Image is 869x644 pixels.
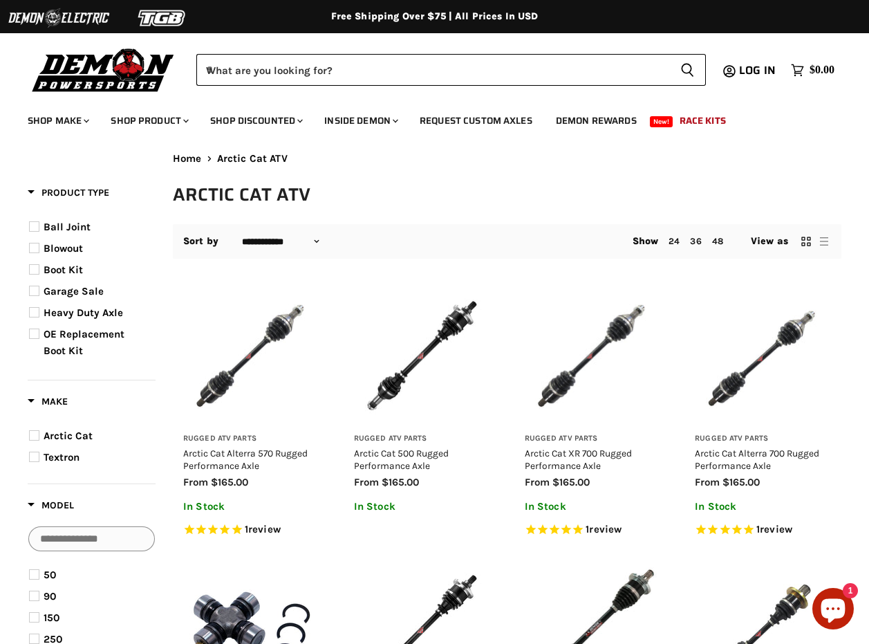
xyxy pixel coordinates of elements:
[545,107,647,135] a: Demon Rewards
[44,285,104,297] span: Garage Sale
[200,107,311,135] a: Shop Discounted
[695,523,831,537] span: Rated 5.0 out of 5 stars 1 reviews
[28,396,68,407] span: Make
[695,434,831,444] h3: Rugged ATV Parts
[589,523,622,535] span: review
[17,101,831,135] ul: Main menu
[695,448,819,471] a: Arctic Cat Alterra 700 Rugged Performance Axle
[211,476,248,488] span: $165.00
[44,306,123,319] span: Heavy Duty Axle
[525,523,661,537] span: Rated 5.0 out of 5 stars 1 reviews
[183,501,319,513] p: In Stock
[695,476,720,488] span: from
[690,236,701,246] a: 36
[354,476,379,488] span: from
[354,288,490,424] img: Arctic Cat 500 Rugged Performance Axle
[183,288,319,424] img: Arctic Cat Alterra 570 Rugged Performance Axle
[695,501,831,513] p: In Stock
[245,523,281,535] span: 1 reviews
[173,153,202,165] a: Home
[354,501,490,513] p: In Stock
[173,153,841,165] nav: Breadcrumbs
[739,62,776,79] span: Log in
[173,224,841,259] nav: Collection utilities
[28,499,74,511] span: Model
[217,153,288,165] span: Arctic Cat ATV
[409,107,543,135] a: Request Custom Axles
[183,236,218,247] label: Sort by
[751,236,788,247] span: View as
[44,569,56,581] span: 50
[760,523,792,535] span: review
[44,590,56,602] span: 90
[552,476,590,488] span: $165.00
[810,64,834,77] span: $0.00
[183,476,208,488] span: from
[111,5,214,31] img: TGB Logo 2
[44,264,83,276] span: Boot Kit
[28,526,155,551] input: Search Options
[695,288,831,424] img: Arctic Cat Alterra 700 Rugged Performance Axle
[28,499,74,516] button: Filter by Model
[354,448,449,471] a: Arctic Cat 500 Rugged Performance Axle
[28,186,109,203] button: Filter by Product Type
[733,64,784,77] a: Log in
[712,236,723,246] a: 48
[525,476,550,488] span: from
[784,60,841,80] a: $0.00
[196,54,706,86] form: Product
[799,234,813,248] button: grid view
[44,611,59,624] span: 150
[669,236,680,246] a: 24
[808,588,858,633] inbox-online-store-chat: Shopify online store chat
[817,234,831,248] button: list view
[44,242,83,255] span: Blowout
[382,476,419,488] span: $165.00
[44,451,80,463] span: Textron
[669,54,706,86] button: Search
[44,430,93,442] span: Arctic Cat
[17,107,97,135] a: Shop Make
[525,448,632,471] a: Arctic Cat XR 700 Rugged Performance Axle
[525,434,661,444] h3: Rugged ATV Parts
[525,501,661,513] p: In Stock
[354,434,490,444] h3: Rugged ATV Parts
[633,235,659,247] span: Show
[44,221,91,233] span: Ball Joint
[183,448,308,471] a: Arctic Cat Alterra 570 Rugged Performance Axle
[669,107,736,135] a: Race Kits
[722,476,760,488] span: $165.00
[28,187,109,199] span: Product Type
[586,523,622,535] span: 1 reviews
[100,107,197,135] a: Shop Product
[28,45,179,94] img: Demon Powersports
[173,183,841,206] h1: Arctic Cat ATV
[44,328,124,357] span: OE Replacement Boot Kit
[248,523,281,535] span: review
[183,434,319,444] h3: Rugged ATV Parts
[7,5,111,31] img: Demon Electric Logo 2
[756,523,792,535] span: 1 reviews
[314,107,407,135] a: Inside Demon
[525,288,661,424] img: Arctic Cat XR 700 Rugged Performance Axle
[28,395,68,412] button: Filter by Make
[196,54,669,86] input: When autocomplete results are available use up and down arrows to review and enter to select
[183,523,319,537] span: Rated 5.0 out of 5 stars 1 reviews
[650,116,673,127] span: New!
